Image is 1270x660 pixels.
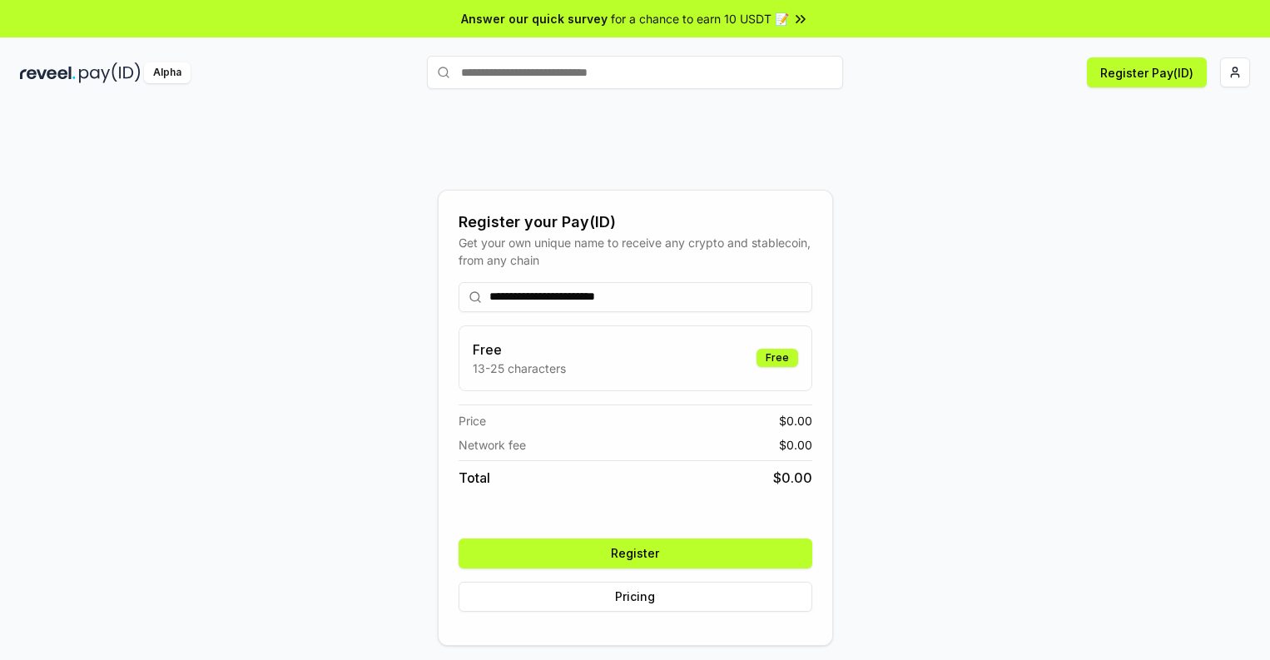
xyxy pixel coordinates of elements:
[144,62,191,83] div: Alpha
[461,10,608,27] span: Answer our quick survey
[459,234,812,269] div: Get your own unique name to receive any crypto and stablecoin, from any chain
[459,538,812,568] button: Register
[79,62,141,83] img: pay_id
[757,349,798,367] div: Free
[779,436,812,454] span: $ 0.00
[459,436,526,454] span: Network fee
[1087,57,1207,87] button: Register Pay(ID)
[473,340,566,360] h3: Free
[473,360,566,377] p: 13-25 characters
[773,468,812,488] span: $ 0.00
[459,582,812,612] button: Pricing
[459,468,490,488] span: Total
[20,62,76,83] img: reveel_dark
[779,412,812,429] span: $ 0.00
[459,412,486,429] span: Price
[611,10,789,27] span: for a chance to earn 10 USDT 📝
[459,211,812,234] div: Register your Pay(ID)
